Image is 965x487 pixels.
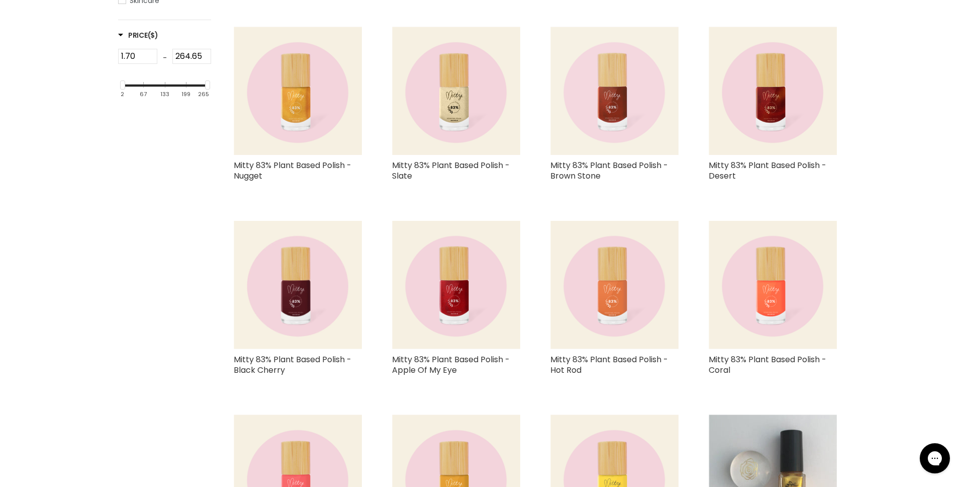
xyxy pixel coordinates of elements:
div: 199 [181,91,190,98]
a: Mitty 83% Plant Based Polish - Hot Rod [550,354,668,376]
iframe: Gorgias live chat messenger [915,440,955,477]
input: Min Price [118,49,157,64]
a: Mitty 83% Plant Based Polish - Slate [392,159,510,182]
div: 133 [160,91,169,98]
div: 265 [198,91,209,98]
a: Mitty 83% Plant Based Polish - Apple Of My Eye [392,354,510,376]
img: Mitty 83% Plant Based Polish - Nugget [234,27,362,155]
img: Mitty 83% Plant Based Polish - Slate [392,27,520,155]
a: Mitty 83% Plant Based Polish - Brown Stone [550,159,668,182]
img: Mitty 83% Plant Based Polish - Brown Stone [550,27,679,155]
div: 67 [140,91,147,98]
a: Mitty 83% Plant Based Polish - Desert [709,159,826,182]
span: Price [118,30,158,40]
div: 2 [121,91,124,98]
input: Max Price [172,49,212,64]
img: Mitty 83% Plant Based Polish - Hot Rod [550,221,679,349]
img: Mitty 83% Plant Based Polish - Desert [709,27,837,155]
img: Mitty 83% Plant Based Polish - Apple Of My Eye [392,221,520,349]
a: Mitty 83% Plant Based Polish - Black Cherry [234,354,351,376]
span: ($) [148,30,158,40]
h3: Price($) [118,30,158,40]
img: Mitty 83% Plant Based Polish - Black Cherry [234,221,362,349]
div: - [157,49,172,67]
img: Mitty 83% Plant Based Polish - Coral [709,221,837,349]
a: Mitty 83% Plant Based Polish - Nugget [234,159,351,182]
a: Mitty 83% Plant Based Polish - Coral [709,354,826,376]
